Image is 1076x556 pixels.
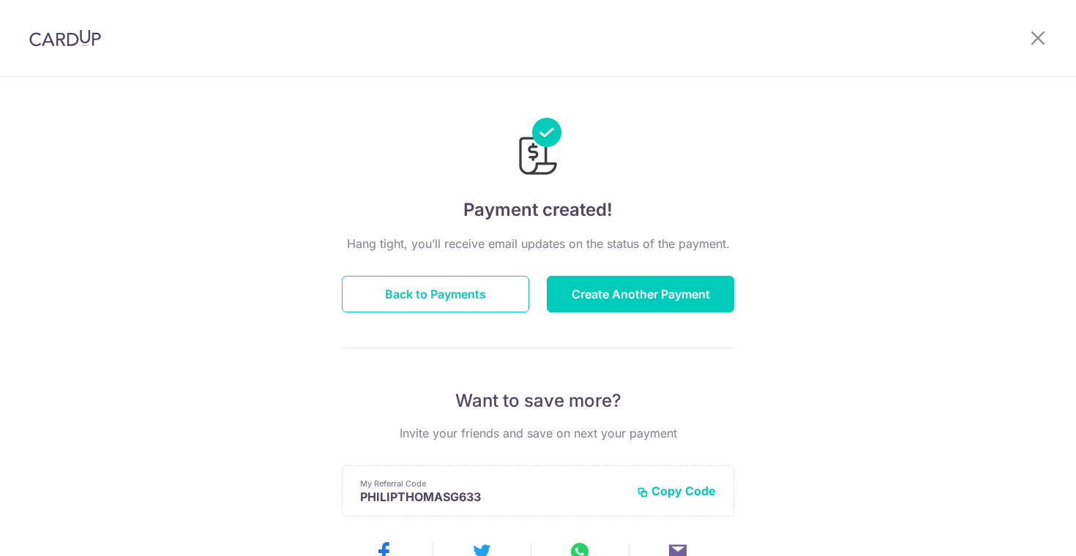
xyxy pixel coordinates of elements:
p: My Referral Code [360,478,625,489]
p: Hang tight, you’ll receive email updates on the status of the payment. [342,235,734,252]
h4: Payment created! [342,197,734,223]
p: Want to save more? [342,389,734,413]
p: PHILIPTHOMASG633 [360,489,625,504]
button: Back to Payments [342,276,529,312]
img: Payments [515,118,561,179]
p: Invite your friends and save on next your payment [342,424,734,442]
button: Copy Code [637,484,716,498]
button: Create Another Payment [547,276,734,312]
img: CardUp [29,29,101,47]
